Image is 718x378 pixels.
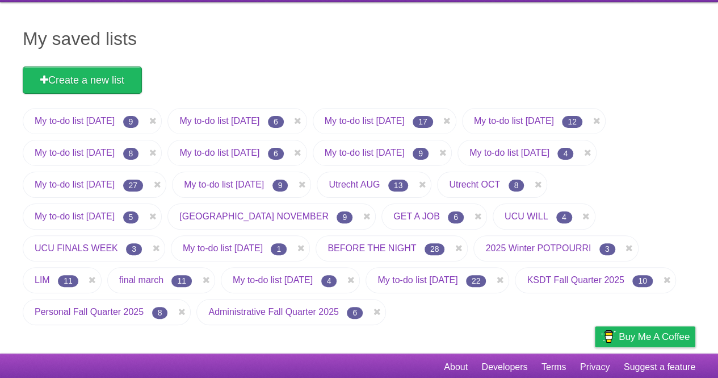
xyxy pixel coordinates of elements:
a: My to-do list [DATE] [35,148,115,157]
h1: My saved lists [23,25,695,52]
a: Utrecht OCT [449,180,500,189]
span: 9 [272,180,288,192]
span: 9 [123,116,139,128]
img: Buy me a coffee [601,327,616,346]
a: [GEOGRAPHIC_DATA] NOVEMBER [179,211,329,221]
a: Privacy [580,356,610,378]
a: My to-do list [DATE] [233,275,313,285]
span: 22 [466,275,486,287]
a: BEFORE THE NIGHT [327,243,416,253]
a: KSDT Fall Quarter 2025 [527,275,624,285]
a: UCU WILL [505,211,548,221]
span: 11 [171,275,192,287]
span: 1 [271,243,287,255]
a: Administrative Fall Quarter 2025 [208,307,338,317]
a: My to-do list [DATE] [35,211,115,221]
span: 28 [425,243,445,255]
span: 12 [562,116,582,128]
span: 10 [632,275,653,287]
a: Create a new list [23,67,142,94]
span: 17 [413,116,433,128]
a: My to-do list [DATE] [179,148,259,157]
a: My to-do list [DATE] [35,116,115,126]
span: 4 [557,148,573,160]
span: 4 [556,211,572,223]
span: 9 [337,211,352,223]
a: Developers [481,356,527,378]
a: My to-do list [DATE] [35,180,115,189]
span: 4 [321,275,337,287]
span: 5 [123,211,139,223]
a: My to-do list [DATE] [377,275,457,285]
span: 3 [126,243,142,255]
a: My to-do list [DATE] [183,243,263,253]
a: My to-do list [DATE] [325,116,405,126]
span: 13 [388,180,409,192]
span: 27 [123,180,144,192]
a: Personal Fall Quarter 2025 [35,307,144,317]
span: 6 [448,211,464,223]
span: 9 [413,148,429,160]
a: final march [119,275,163,285]
a: My to-do list [DATE] [325,148,405,157]
span: 8 [152,307,168,319]
a: Utrecht AUG [329,180,380,189]
a: GET A JOB [393,211,440,221]
a: My to-do list [DATE] [469,148,549,157]
span: 6 [268,116,284,128]
span: 6 [268,148,284,160]
a: 2025 Winter POTPOURRI [485,243,591,253]
a: Buy me a coffee [595,326,695,347]
span: 8 [509,180,524,192]
span: 3 [599,243,615,255]
span: Buy me a coffee [619,327,690,347]
span: 11 [58,275,78,287]
a: My to-do list [DATE] [179,116,259,126]
a: LIM [35,275,50,285]
span: 6 [347,307,363,319]
a: Terms [541,356,566,378]
a: About [444,356,468,378]
a: My to-do list [DATE] [474,116,554,126]
a: Suggest a feature [624,356,695,378]
a: UCU FINALS WEEK [35,243,118,253]
a: My to-do list [DATE] [184,180,264,189]
span: 8 [123,148,139,160]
